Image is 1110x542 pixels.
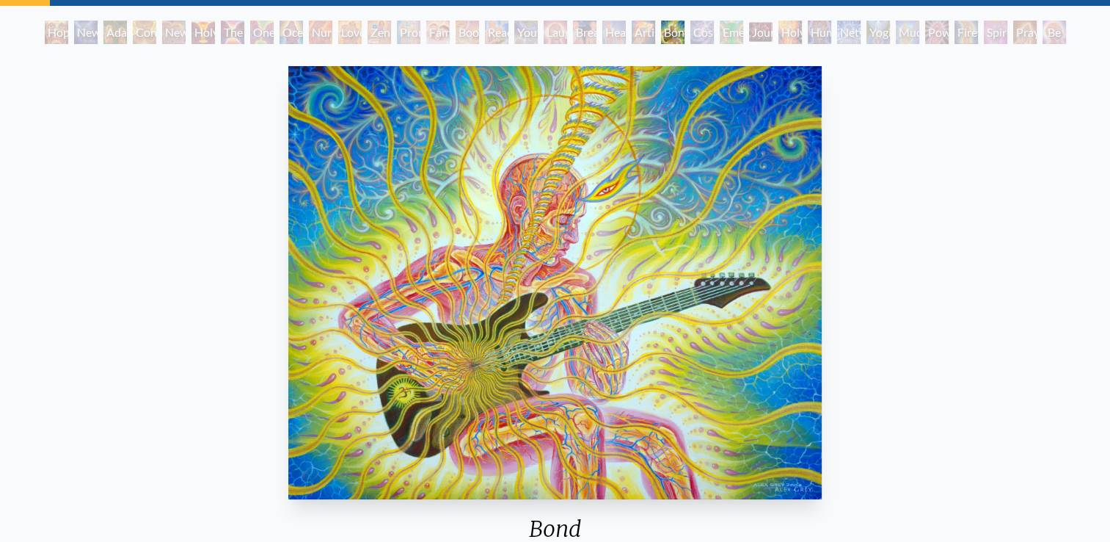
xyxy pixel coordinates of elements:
div: Networks [837,21,861,44]
div: Cosmic Lovers [690,21,714,44]
div: Breathing [573,21,596,44]
div: Young & Old [514,21,538,44]
div: Ocean of Love Bliss [280,21,303,44]
div: New Man [DEMOGRAPHIC_DATA]: [DEMOGRAPHIC_DATA] Mind [74,21,98,44]
div: New Man New Woman [162,21,186,44]
div: One Taste [250,21,274,44]
div: Laughing Man [544,21,567,44]
div: Emerald Grail [720,21,743,44]
div: Adam & Eve [103,21,127,44]
img: Bond-2004-Alex-Grey-watermarked.jpg [288,66,822,499]
div: Contemplation [133,21,156,44]
div: Firewalking [954,21,978,44]
div: Zena Lotus [368,21,391,44]
div: Hope [45,21,68,44]
div: Nursing [309,21,332,44]
div: Promise [397,21,420,44]
div: Love Circuit [338,21,362,44]
div: Reading [485,21,508,44]
div: Artist's Hand [632,21,655,44]
div: Yogi & the Möbius Sphere [866,21,890,44]
div: Mudra [896,21,919,44]
div: Power to the Peaceful [925,21,949,44]
div: Holy Grail [191,21,215,44]
div: Family [426,21,450,44]
div: Human Geometry [808,21,831,44]
div: Praying Hands [1013,21,1037,44]
div: Healing [602,21,626,44]
div: Boo-boo [456,21,479,44]
div: Journey of the Wounded Healer [749,21,773,44]
div: Be a Good Human Being [1043,21,1066,44]
div: Holy Fire [778,21,802,44]
div: Spirit Animates the Flesh [984,21,1007,44]
div: Bond [661,21,684,44]
div: The Kiss [221,21,244,44]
